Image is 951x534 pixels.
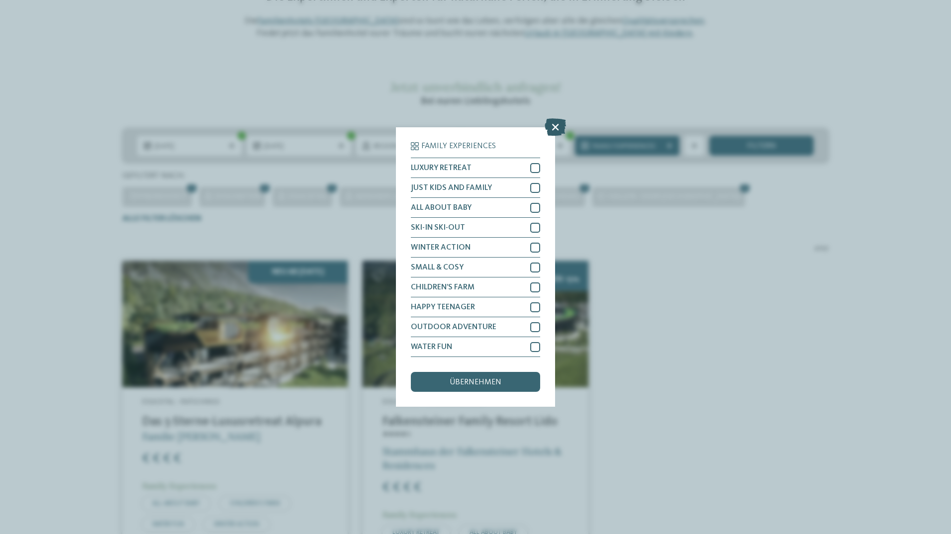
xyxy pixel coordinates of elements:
span: OUTDOOR ADVENTURE [411,323,496,331]
span: WATER FUN [411,343,452,351]
span: übernehmen [450,378,501,386]
span: SMALL & COSY [411,264,464,271]
span: ALL ABOUT BABY [411,204,472,212]
span: CHILDREN’S FARM [411,283,475,291]
span: HAPPY TEENAGER [411,303,475,311]
span: SKI-IN SKI-OUT [411,224,465,232]
span: WINTER ACTION [411,244,471,252]
span: JUST KIDS AND FAMILY [411,184,492,192]
span: Family Experiences [421,142,496,150]
span: LUXURY RETREAT [411,164,472,172]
